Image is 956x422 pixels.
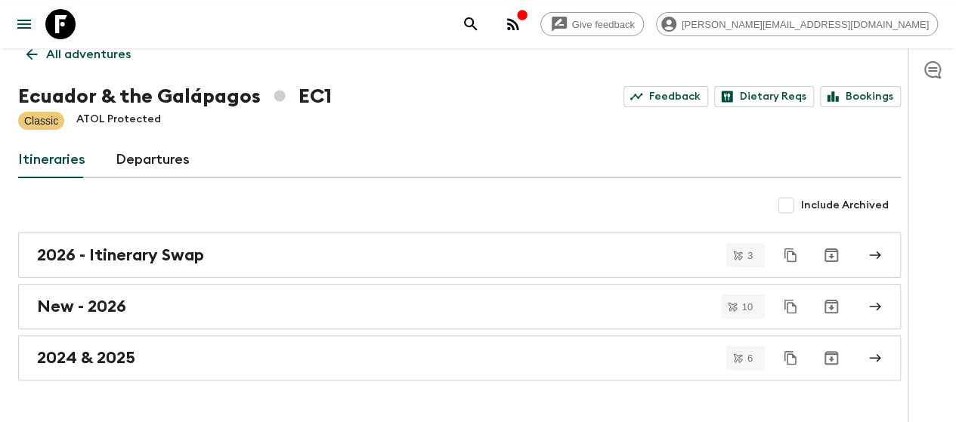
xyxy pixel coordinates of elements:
span: Give feedback [564,19,643,30]
button: Duplicate [777,242,804,269]
a: Feedback [623,86,708,107]
a: Departures [116,142,190,178]
a: New - 2026 [18,284,901,329]
button: Archive [816,291,846,322]
span: 3 [738,251,762,260]
a: 2024 & 2025 [18,335,901,380]
button: Archive [816,240,846,270]
h1: Ecuador & the Galápagos EC1 [18,82,332,112]
a: Itineraries [18,142,85,178]
p: ATOL Protected [76,112,161,130]
h2: New - 2026 [37,297,126,316]
p: Classic [24,113,58,128]
span: 10 [733,302,762,312]
button: menu [9,9,39,39]
button: Archive [816,343,846,373]
button: search adventures [456,9,486,39]
button: Duplicate [777,344,804,371]
span: 6 [738,353,762,363]
a: All adventures [18,39,139,69]
a: 2026 - Itinerary Swap [18,233,901,278]
p: All adventures [46,45,131,63]
h2: 2026 - Itinerary Swap [37,245,204,265]
div: [PERSON_NAME][EMAIL_ADDRESS][DOMAIN_NAME] [656,12,938,36]
button: Duplicate [777,293,804,320]
h2: 2024 & 2025 [37,348,135,368]
a: Dietary Reqs [714,86,814,107]
a: Bookings [820,86,901,107]
span: [PERSON_NAME][EMAIL_ADDRESS][DOMAIN_NAME] [673,19,937,30]
a: Give feedback [540,12,644,36]
span: Include Archived [801,198,889,213]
